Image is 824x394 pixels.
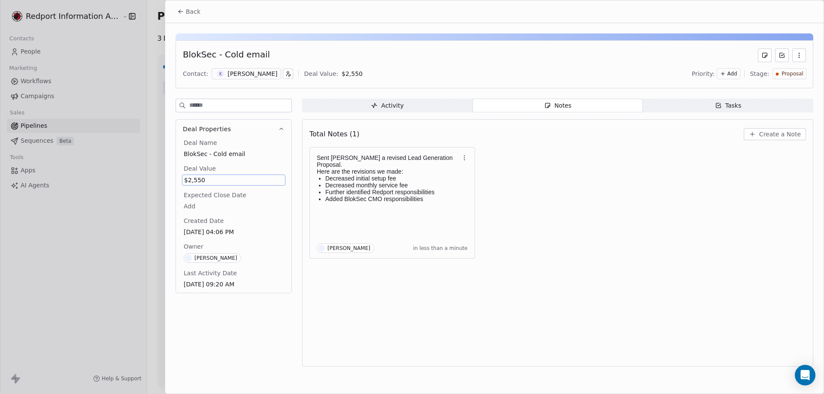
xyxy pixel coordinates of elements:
span: [DATE] 04:06 PM [184,228,284,236]
button: Deal Properties [176,120,291,138]
span: $ 2,550 [342,70,363,77]
div: Open Intercom Messenger [795,365,815,385]
div: [PERSON_NAME] [194,255,237,261]
div: Activity [371,101,403,110]
span: Deal Value [182,164,218,173]
p: Further identified Redport responsibilities [325,189,459,195]
div: Contact: [183,69,208,78]
p: Decreased monthly service fee [325,182,459,189]
span: [DATE] 09:20 AM [184,280,284,289]
span: Deal Properties [183,125,231,133]
span: in less than a minute [413,245,468,252]
div: [PERSON_NAME] [327,245,370,251]
span: Add [184,202,284,211]
div: Tasks [715,101,742,110]
span: Total Notes (1) [309,129,359,139]
p: Sent [PERSON_NAME] a revised Lead Generation Proposal. [317,154,459,168]
span: Last Activity Date [182,269,239,277]
span: Deal Name [182,138,219,147]
p: Decreased initial setup fee [325,175,459,182]
div: [PERSON_NAME] [227,69,277,78]
span: Stage: [750,69,769,78]
span: Create a Note [759,130,801,138]
p: Here are the revisions we made: [317,168,459,175]
span: K [217,70,224,78]
span: BlokSec - Cold email [184,150,284,158]
span: Owner [182,242,205,251]
span: Priority: [692,69,715,78]
span: Proposal [782,70,803,78]
span: $2,550 [184,176,283,184]
div: Deal Value: [304,69,338,78]
span: Created Date [182,217,225,225]
span: Back [186,7,200,16]
div: BlokSec - Cold email [183,48,270,62]
button: Create a Note [744,128,806,140]
button: Back [172,4,206,19]
span: Add [727,70,737,78]
span: Expected Close Date [182,191,248,199]
div: Deal Properties [176,138,291,293]
p: Added BlokSec CMO responsibilities [325,195,459,202]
